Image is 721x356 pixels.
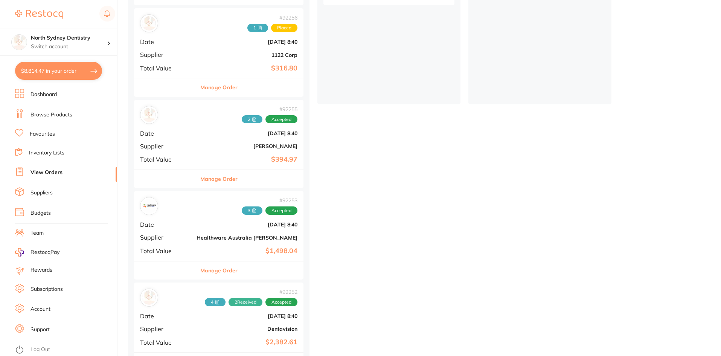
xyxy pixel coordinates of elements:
span: Received [229,298,262,306]
a: Support [30,326,50,333]
button: Log Out [15,344,115,356]
a: View Orders [30,169,62,176]
span: # 92256 [247,15,297,21]
button: $8,814.47 in your order [15,62,102,80]
b: [DATE] 8:40 [197,222,297,228]
b: $1,498.04 [197,247,297,255]
span: Accepted [265,298,297,306]
span: Received [205,298,226,306]
a: Restocq Logo [15,6,63,23]
span: RestocqPay [30,249,59,256]
a: Budgets [30,209,51,217]
img: Restocq Logo [15,10,63,19]
b: [PERSON_NAME] [197,143,297,149]
button: Manage Order [200,78,238,96]
a: Suppliers [30,189,53,197]
a: Browse Products [30,111,72,119]
a: Log Out [30,346,50,353]
div: Healthware Australia Ridley#922533 AcceptedDate[DATE] 8:40SupplierHealthware Australia [PERSON_NA... [134,191,303,280]
a: Subscriptions [30,286,63,293]
span: Accepted [265,206,297,215]
b: Dentavision [197,326,297,332]
a: Dashboard [30,91,57,98]
span: Total Value [140,156,191,163]
span: Date [140,130,191,137]
span: Supplier [140,234,191,241]
span: # 92252 [205,289,297,295]
b: $316.80 [197,64,297,72]
div: 1122 Corp#922561 PlacedDate[DATE] 8:40Supplier1122 CorpTotal Value$316.80Manage Order [134,8,303,97]
b: Healthware Australia [PERSON_NAME] [197,235,297,241]
span: Date [140,38,191,45]
p: Switch account [31,43,107,50]
h4: North Sydney Dentistry [31,34,107,42]
a: Account [30,306,50,313]
img: Healthware Australia Ridley [142,199,156,213]
b: [DATE] 8:40 [197,39,297,45]
span: Supplier [140,325,191,332]
a: Inventory Lists [29,149,64,157]
span: Received [242,115,262,124]
img: 1122 Corp [142,16,156,31]
b: $394.97 [197,156,297,163]
span: Date [140,313,191,319]
span: Total Value [140,65,191,72]
span: Accepted [265,115,297,124]
button: Manage Order [200,170,238,188]
span: # 92255 [242,106,297,112]
a: Rewards [30,266,52,274]
a: RestocqPay [15,248,59,257]
span: Supplier [140,143,191,150]
img: Dentavision [142,290,156,305]
span: Placed [271,24,297,32]
span: Received [247,24,268,32]
img: RestocqPay [15,248,24,257]
span: Received [242,206,262,215]
span: Total Value [140,248,191,254]
img: North Sydney Dentistry [12,35,27,50]
a: Team [30,229,44,237]
b: [DATE] 8:40 [197,313,297,319]
b: 1122 Corp [197,52,297,58]
img: Henry Schein Halas [142,108,156,122]
b: $2,382.61 [197,338,297,346]
div: Henry Schein Halas#922552 AcceptedDate[DATE] 8:40Supplier[PERSON_NAME]Total Value$394.97Manage Order [134,100,303,188]
a: Favourites [30,130,55,138]
button: Manage Order [200,261,238,280]
span: # 92253 [242,197,297,203]
span: Date [140,221,191,228]
span: Supplier [140,51,191,58]
span: Total Value [140,339,191,346]
b: [DATE] 8:40 [197,130,297,136]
